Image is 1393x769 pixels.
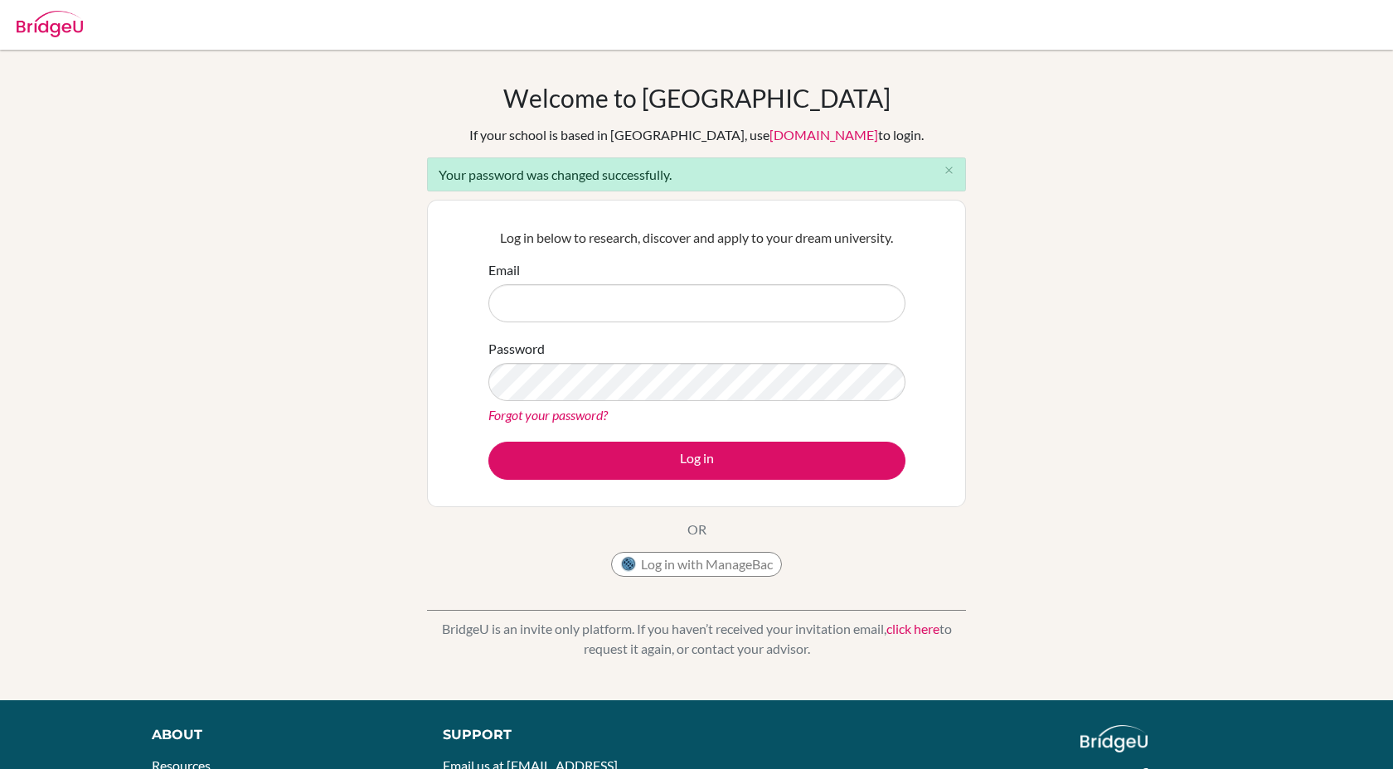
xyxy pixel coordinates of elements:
p: Log in below to research, discover and apply to your dream university. [488,228,905,248]
div: Support [443,725,678,745]
img: logo_white@2x-f4f0deed5e89b7ecb1c2cc34c3e3d731f90f0f143d5ea2071677605dd97b5244.png [1080,725,1148,752]
div: About [152,725,405,745]
div: Your password was changed successfully. [427,157,966,191]
p: BridgeU is an invite only platform. If you haven’t received your invitation email, to request it ... [427,619,966,659]
label: Email [488,260,520,280]
label: Password [488,339,545,359]
a: [DOMAIN_NAME] [769,127,878,143]
button: Log in [488,442,905,480]
p: OR [687,520,706,539]
a: click here [886,621,939,636]
h1: Welcome to [GEOGRAPHIC_DATA] [503,83,891,113]
button: Log in with ManageBac [611,552,782,577]
img: Bridge-U [17,11,83,37]
div: If your school is based in [GEOGRAPHIC_DATA], use to login. [469,125,924,145]
button: Close [932,158,965,183]
i: close [943,164,955,177]
a: Forgot your password? [488,407,608,423]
